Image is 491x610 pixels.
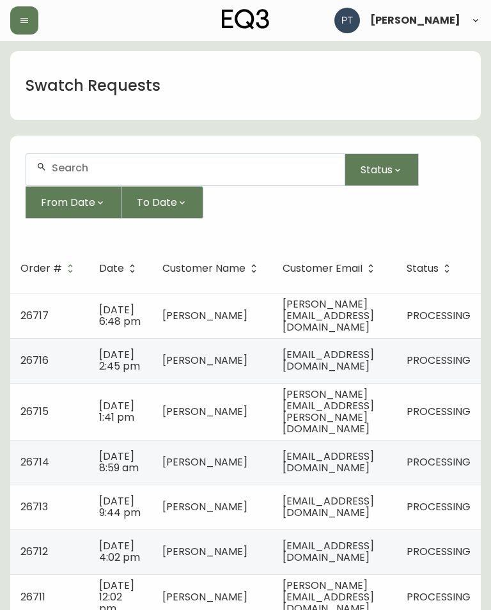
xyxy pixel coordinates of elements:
[99,302,141,329] span: [DATE] 6:48 pm
[407,353,471,368] span: PROCESSING
[20,353,49,368] span: 26716
[407,499,471,514] span: PROCESSING
[283,347,374,373] span: [EMAIL_ADDRESS][DOMAIN_NAME]
[121,186,203,219] button: To Date
[283,449,374,475] span: [EMAIL_ADDRESS][DOMAIN_NAME]
[41,194,95,210] span: From Date
[20,590,45,604] span: 26711
[99,449,139,475] span: [DATE] 8:59 am
[20,265,62,272] span: Order #
[20,263,79,274] span: Order #
[407,308,471,323] span: PROCESSING
[283,263,379,274] span: Customer Email
[20,404,49,419] span: 26715
[20,308,49,323] span: 26717
[162,404,247,419] span: [PERSON_NAME]
[20,499,48,514] span: 26713
[370,15,460,26] span: [PERSON_NAME]
[99,263,141,274] span: Date
[162,590,247,604] span: [PERSON_NAME]
[407,455,471,469] span: PROCESSING
[283,265,362,272] span: Customer Email
[20,455,49,469] span: 26714
[162,499,247,514] span: [PERSON_NAME]
[283,538,374,565] span: [EMAIL_ADDRESS][DOMAIN_NAME]
[99,265,124,272] span: Date
[222,9,269,29] img: logo
[99,494,141,520] span: [DATE] 9:44 pm
[99,538,140,565] span: [DATE] 4:02 pm
[407,263,455,274] span: Status
[99,398,134,425] span: [DATE] 1:41 pm
[20,544,48,559] span: 26712
[407,544,471,559] span: PROCESSING
[345,153,419,186] button: Status
[52,162,334,174] input: Search
[26,75,160,97] h1: Swatch Requests
[162,544,247,559] span: [PERSON_NAME]
[361,162,393,178] span: Status
[162,353,247,368] span: [PERSON_NAME]
[283,297,374,334] span: [PERSON_NAME][EMAIL_ADDRESS][DOMAIN_NAME]
[407,265,439,272] span: Status
[162,263,262,274] span: Customer Name
[407,404,471,419] span: PROCESSING
[283,494,374,520] span: [EMAIL_ADDRESS][DOMAIN_NAME]
[99,347,140,373] span: [DATE] 2:45 pm
[283,387,374,436] span: [PERSON_NAME][EMAIL_ADDRESS][PERSON_NAME][DOMAIN_NAME]
[26,186,121,219] button: From Date
[162,308,247,323] span: [PERSON_NAME]
[407,590,471,604] span: PROCESSING
[162,265,245,272] span: Customer Name
[334,8,360,33] img: 986dcd8e1aab7847125929f325458823
[162,455,247,469] span: [PERSON_NAME]
[137,194,177,210] span: To Date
